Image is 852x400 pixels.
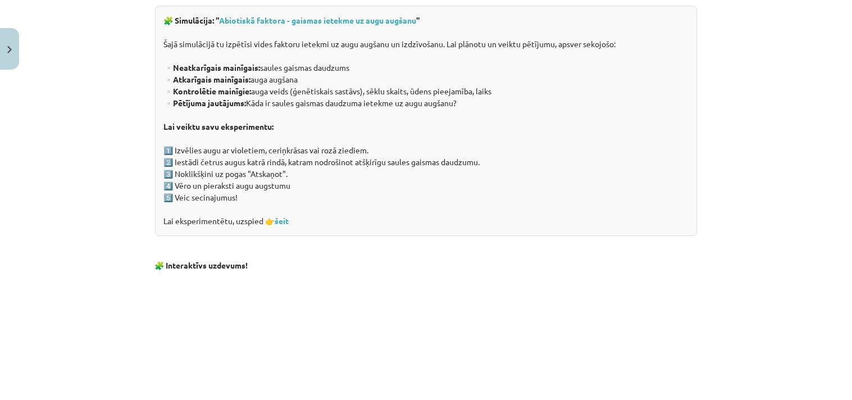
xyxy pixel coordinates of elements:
b: ▫️Kontrolētie mainīgie: [164,86,252,96]
a: Abiotiskā faktora - gaismas ietekme uz augu augšanu [220,15,417,25]
strong: 🧩 Interaktīvs uzdevums! [155,260,248,270]
a: šeit [275,216,289,226]
img: icon-close-lesson-0947bae3869378f0d4975bcd49f059093ad1ed9edebbc8119c70593378902aed.svg [7,46,12,53]
b: ▫️Pētījuma jautājums: [164,98,247,108]
strong: 🧩 Simulācija: " " [164,15,421,25]
strong: Lai veiktu savu eksperimentu: [164,121,274,131]
b: ▫️Neatkarīgais mainīgais: [164,62,261,72]
b: ▫️Atkarīgais mainīgais: [164,74,251,84]
div: Šajā simulācijā tu izpētīsi vides faktoru ietekmi uz augu augšanu un izdzīvošanu. Lai plānotu un ... [155,6,698,236]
